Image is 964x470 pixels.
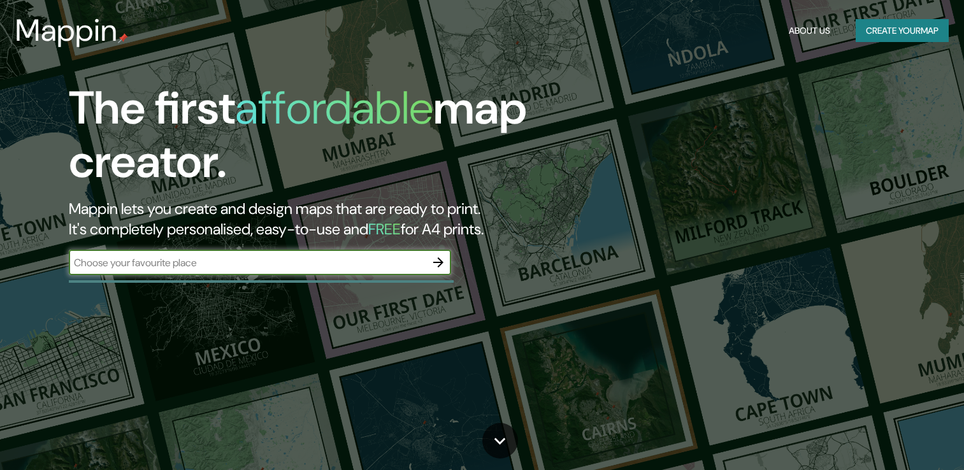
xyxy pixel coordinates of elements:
h3: Mappin [15,13,118,48]
h1: The first map creator. [69,82,551,199]
button: Create yourmap [856,19,949,43]
img: mappin-pin [118,33,128,43]
h5: FREE [368,219,401,239]
h1: affordable [235,78,433,138]
input: Choose your favourite place [69,255,426,270]
h2: Mappin lets you create and design maps that are ready to print. It's completely personalised, eas... [69,199,551,239]
button: About Us [784,19,835,43]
